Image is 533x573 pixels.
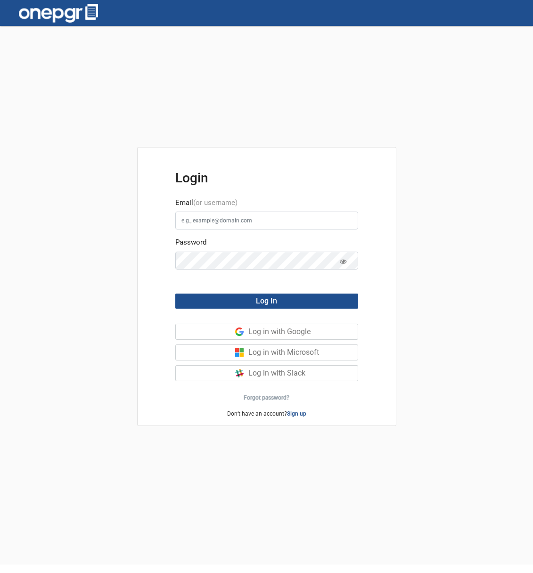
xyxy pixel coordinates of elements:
div: Log in with Slack [248,366,358,381]
input: e.g., example@domain.com [175,212,358,229]
div: Log in with Microsoft [248,345,358,360]
img: one-pgr-logo-white.svg [19,4,98,23]
label: Email [175,197,238,208]
button: Log In [175,294,358,309]
p: Don’t have an account? [138,409,396,418]
div: Log in with Google [248,324,358,339]
a: Sign up [287,410,306,417]
h3: Login [175,170,358,186]
span: (or username) [193,198,238,207]
span: Log In [256,296,277,305]
a: Forgot password? [244,394,289,401]
label: Password [175,237,206,248]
